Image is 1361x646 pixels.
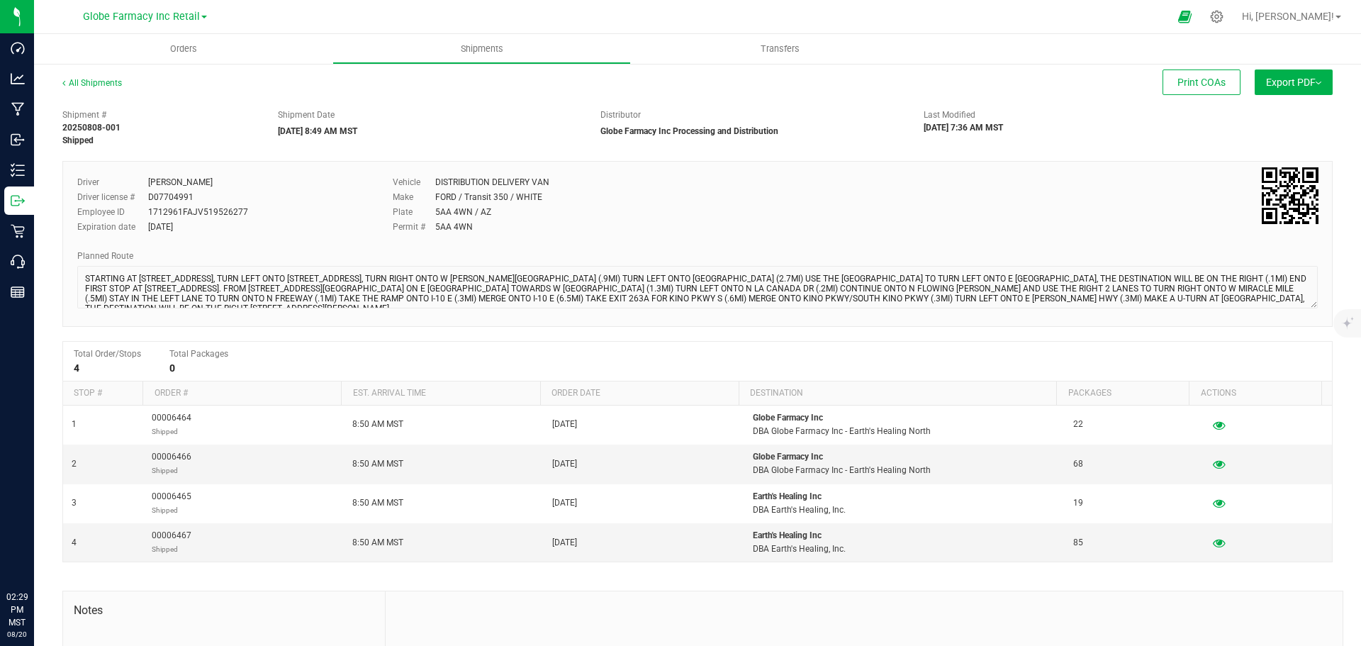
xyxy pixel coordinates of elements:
[352,457,403,471] span: 8:50 AM MST
[341,382,539,406] th: Est. arrival time
[62,123,121,133] strong: 20250808-001
[148,191,194,204] div: D07704991
[352,496,403,510] span: 8:50 AM MST
[1056,382,1189,406] th: Packages
[42,530,59,547] iframe: Resource center unread badge
[753,529,1056,542] p: Earth's Healing Inc
[77,221,148,233] label: Expiration date
[151,43,216,55] span: Orders
[11,163,25,177] inline-svg: Inventory
[1163,69,1240,95] button: Print COAs
[14,533,57,575] iframe: Resource center
[148,221,173,233] div: [DATE]
[741,43,819,55] span: Transfers
[72,418,77,431] span: 1
[552,536,577,550] span: [DATE]
[435,221,473,233] div: 5AA 4WN
[77,206,148,218] label: Employee ID
[924,123,1003,133] strong: [DATE] 7:36 AM MST
[435,206,491,218] div: 5AA 4WN / AZ
[77,176,148,189] label: Driver
[152,411,191,438] span: 00006464
[34,34,332,64] a: Orders
[540,382,739,406] th: Order date
[1073,536,1083,550] span: 85
[753,490,1056,503] p: Earth's Healing Inc
[1242,11,1334,22] span: Hi, [PERSON_NAME]!
[1255,69,1333,95] button: Export PDF
[11,255,25,269] inline-svg: Call Center
[148,176,213,189] div: [PERSON_NAME]
[72,536,77,550] span: 4
[62,135,94,145] strong: Shipped
[11,102,25,116] inline-svg: Manufacturing
[152,490,191,517] span: 00006465
[63,382,142,406] th: Stop #
[148,206,248,218] div: 1712961FAJV519526277
[1208,10,1226,23] div: Manage settings
[152,450,191,477] span: 00006466
[77,251,133,261] span: Planned Route
[552,457,577,471] span: [DATE]
[1169,3,1201,30] span: Open Ecommerce Menu
[152,503,191,517] p: Shipped
[393,206,435,218] label: Plate
[278,108,335,121] label: Shipment Date
[1073,496,1083,510] span: 19
[62,78,122,88] a: All Shipments
[11,41,25,55] inline-svg: Dashboard
[1262,167,1318,224] qrcode: 20250808-001
[74,349,141,359] span: Total Order/Stops
[600,126,778,136] strong: Globe Farmacy Inc Processing and Distribution
[11,285,25,299] inline-svg: Reports
[1189,382,1321,406] th: Actions
[435,176,549,189] div: DISTRIBUTION DELIVERY VAN
[11,133,25,147] inline-svg: Inbound
[72,496,77,510] span: 3
[393,191,435,204] label: Make
[11,194,25,208] inline-svg: Outbound
[74,362,79,374] strong: 4
[753,450,1056,464] p: Globe Farmacy Inc
[74,602,374,619] span: Notes
[83,11,200,23] span: Globe Farmacy Inc Retail
[352,536,403,550] span: 8:50 AM MST
[753,503,1056,517] p: DBA Earth's Healing, Inc.
[142,382,341,406] th: Order #
[77,191,148,204] label: Driver license #
[753,411,1056,425] p: Globe Farmacy Inc
[600,108,641,121] label: Distributor
[152,464,191,477] p: Shipped
[552,418,577,431] span: [DATE]
[924,108,975,121] label: Last Modified
[72,457,77,471] span: 2
[152,529,191,556] span: 00006467
[552,496,577,510] span: [DATE]
[152,542,191,556] p: Shipped
[393,176,435,189] label: Vehicle
[442,43,522,55] span: Shipments
[1177,77,1226,88] span: Print COAs
[352,418,403,431] span: 8:50 AM MST
[753,464,1056,477] p: DBA Globe Farmacy Inc - Earth's Healing North
[169,362,175,374] strong: 0
[332,34,631,64] a: Shipments
[169,349,228,359] span: Total Packages
[753,425,1056,438] p: DBA Globe Farmacy Inc - Earth's Healing North
[1073,457,1083,471] span: 68
[393,221,435,233] label: Permit #
[11,72,25,86] inline-svg: Analytics
[278,126,357,136] strong: [DATE] 8:49 AM MST
[6,591,28,629] p: 02:29 PM MST
[753,542,1056,556] p: DBA Earth's Healing, Inc.
[1262,167,1318,224] img: Scan me!
[62,108,257,121] span: Shipment #
[739,382,1056,406] th: Destination
[11,224,25,238] inline-svg: Retail
[435,191,542,204] div: FORD / Transit 350 / WHITE
[152,425,191,438] p: Shipped
[631,34,929,64] a: Transfers
[1073,418,1083,431] span: 22
[6,629,28,640] p: 08/20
